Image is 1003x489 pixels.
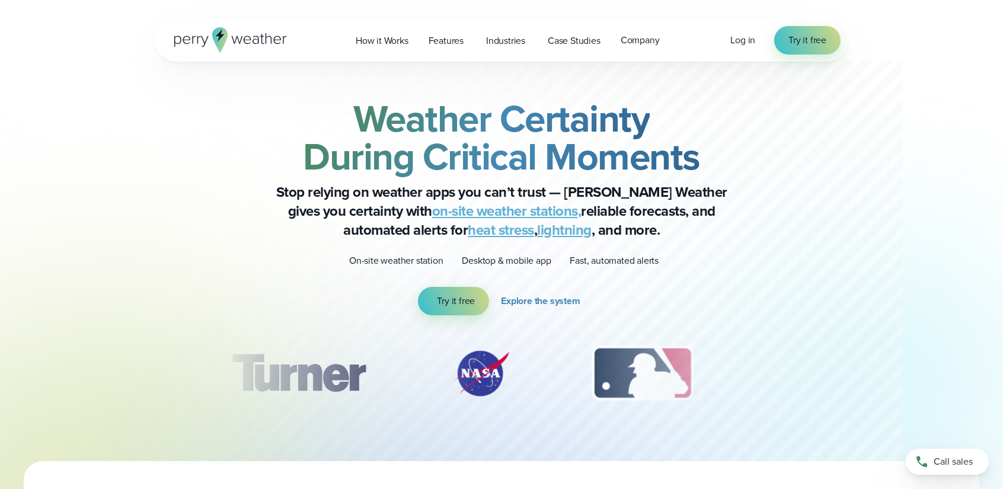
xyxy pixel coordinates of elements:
span: Try it free [788,33,826,47]
a: Try it free [774,26,841,55]
strong: Weather Certainty During Critical Moments [303,91,700,184]
div: 2 of 12 [440,344,523,403]
a: lightning [537,219,592,241]
span: Features [429,34,464,48]
p: Stop relying on weather apps you can’t trust — [PERSON_NAME] Weather gives you certainty with rel... [264,183,739,239]
span: Explore the system [501,294,580,308]
a: Log in [730,33,755,47]
a: Explore the system [501,287,584,315]
div: slideshow [215,344,788,409]
div: 3 of 12 [580,344,705,403]
span: Case Studies [548,34,600,48]
img: MLB.svg [580,344,705,403]
a: heat stress [468,219,534,241]
a: Case Studies [538,28,611,53]
img: PGA.svg [762,344,857,403]
a: Try it free [418,287,489,315]
p: Desktop & mobile app [462,254,551,268]
p: Fast, automated alerts [570,254,659,268]
span: Company [621,33,660,47]
a: on-site weather stations, [432,200,582,222]
a: Call sales [906,449,989,475]
img: NASA.svg [440,344,523,403]
a: How it Works [346,28,419,53]
span: How it Works [356,34,408,48]
span: Industries [486,34,525,48]
div: 4 of 12 [762,344,857,403]
span: Try it free [437,294,475,308]
div: 1 of 12 [215,344,383,403]
img: Turner-Construction_1.svg [215,344,383,403]
span: Call sales [934,455,973,469]
p: On-site weather station [349,254,443,268]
